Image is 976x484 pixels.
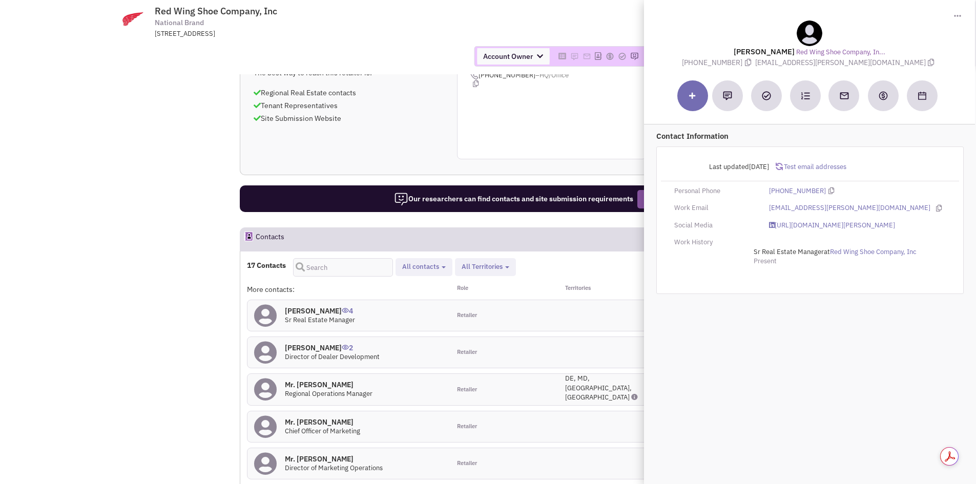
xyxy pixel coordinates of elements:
img: Please add to your accounts [618,52,626,60]
span: [EMAIL_ADDRESS][PERSON_NAME][DOMAIN_NAME] [755,58,937,67]
h4: Mr. [PERSON_NAME] [285,454,383,464]
img: icon-UserInteraction.png [342,345,349,350]
div: Work History [668,238,762,247]
span: 4 [342,299,353,315]
span: Director of Marketing Operations [285,464,383,472]
button: Request Research [637,190,709,208]
img: Please add to your accounts [606,52,614,60]
span: Retailer [457,311,477,320]
span: Present [754,257,777,265]
button: All contacts [399,262,449,272]
img: Schedule a Meeting [918,92,926,100]
span: Account Owner [477,48,549,65]
lable: [PERSON_NAME] [734,47,795,56]
span: Retailer [457,459,477,468]
p: Regional Real Estate contacts [254,88,443,98]
img: teammate.png [797,20,822,46]
img: Add a Task [762,91,771,100]
h2: Contacts [256,228,284,250]
a: [URL][DOMAIN_NAME][PERSON_NAME] [770,221,896,230]
h4: Mr. [PERSON_NAME] [285,417,360,427]
div: Personal Phone [668,186,762,196]
input: Search [293,258,393,277]
span: National Brand [155,17,204,28]
span: –HQ/Office [535,71,569,79]
div: Work Email [668,203,762,213]
p: Tenant Representatives [254,100,443,111]
a: Red Wing Shoe Company, Inc [830,247,917,257]
span: Red Wing Shoe Company, Inc [155,5,277,17]
h4: Mr. [PERSON_NAME] [285,380,372,389]
span: Retailer [457,386,477,394]
div: More contacts: [247,284,450,294]
img: Please add to your accounts [570,52,578,60]
div: [STREET_ADDRESS] [155,29,422,39]
img: Add a note [723,91,732,100]
span: at [754,247,917,256]
span: DE, MD, [GEOGRAPHIC_DATA], [GEOGRAPHIC_DATA] [565,374,632,402]
a: Red Wing Shoe Company, In... [796,48,885,57]
img: Please add to your accounts [583,52,591,60]
h4: [PERSON_NAME] [285,343,380,352]
div: Social Media [668,221,762,230]
span: Retailer [457,423,477,431]
span: All contacts [402,262,439,271]
img: Subscribe to a cadence [801,91,810,100]
span: Director of Dealer Development [285,352,380,361]
a: [PHONE_NUMBER] [770,186,826,196]
h4: 17 Contacts [247,261,286,270]
span: [DATE] [749,162,769,171]
button: All Territories [459,262,512,272]
img: Create a deal [878,91,888,101]
p: Site Submission Website [254,113,443,123]
span: [PHONE_NUMBER] [470,71,646,87]
img: icon-phone.png [470,72,479,80]
div: Role [450,284,552,294]
span: Sr Real Estate Manager [285,315,355,324]
span: [PHONE_NUMBER] [682,58,755,67]
img: icon-UserInteraction.png [342,308,349,313]
span: Retailer [457,348,477,356]
span: Sr Real Estate Manager [754,247,824,256]
span: 2 [342,335,353,352]
h4: [PERSON_NAME] [285,306,355,315]
span: Our researchers can find contacts and site submission requirements [394,194,633,203]
div: Last updated [668,157,776,177]
img: Send an email [839,91,849,101]
img: icon-researcher-20.png [394,192,408,206]
a: [EMAIL_ADDRESS][PERSON_NAME][DOMAIN_NAME] [770,203,931,213]
span: Chief Officer of Marketing [285,427,360,435]
p: Contact Information [656,131,964,141]
span: All Territories [462,262,503,271]
div: Territories [552,284,653,294]
span: Test email addresses [783,162,846,171]
span: Regional Operations Manager [285,389,372,398]
img: Please add to your accounts [630,52,638,60]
